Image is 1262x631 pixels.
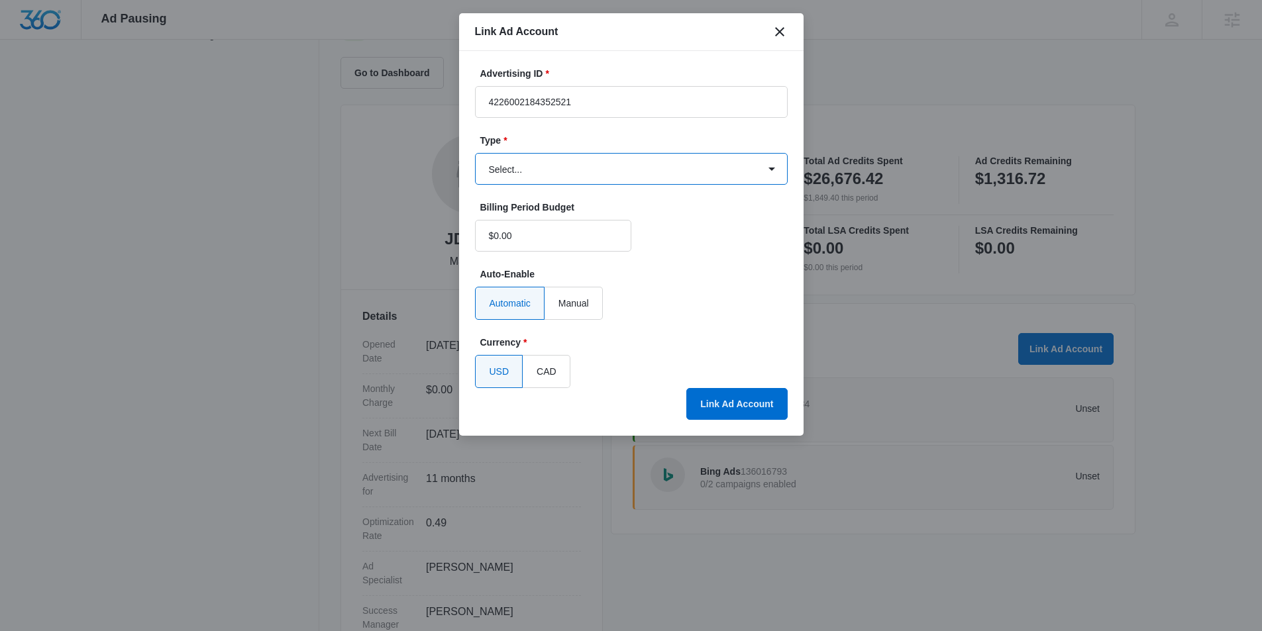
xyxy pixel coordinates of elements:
[686,388,787,420] button: Link Ad Account
[480,134,793,148] label: Type
[480,336,793,350] label: Currency
[480,201,637,215] label: Billing Period Budget
[475,287,545,320] label: Automatic
[772,24,788,40] button: close
[545,287,603,320] label: Manual
[480,67,793,81] label: Advertising ID
[475,355,523,388] label: USD
[475,220,631,252] input: $500.00
[523,355,570,388] label: CAD
[475,24,558,40] h1: Link Ad Account
[480,267,793,281] label: Auto-Enable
